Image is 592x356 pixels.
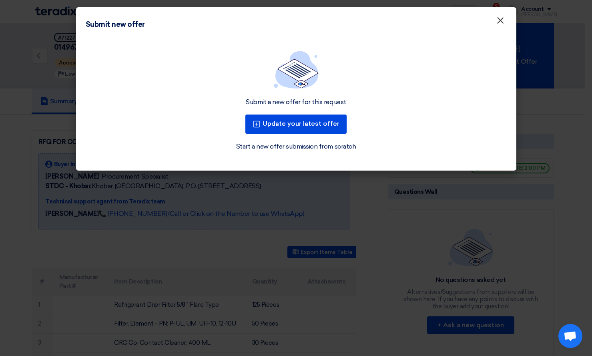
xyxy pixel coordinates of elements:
div: Submit a new offer for this request [246,98,346,107]
span: × [496,14,504,30]
div: Submit new offer [86,19,145,30]
button: Close [490,13,511,29]
button: Update your latest offer [245,115,347,134]
a: 开放式聊天 [558,324,582,348]
a: Start a new offer submission from scratch [236,142,356,151]
img: empty_state_list.svg [274,51,319,88]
